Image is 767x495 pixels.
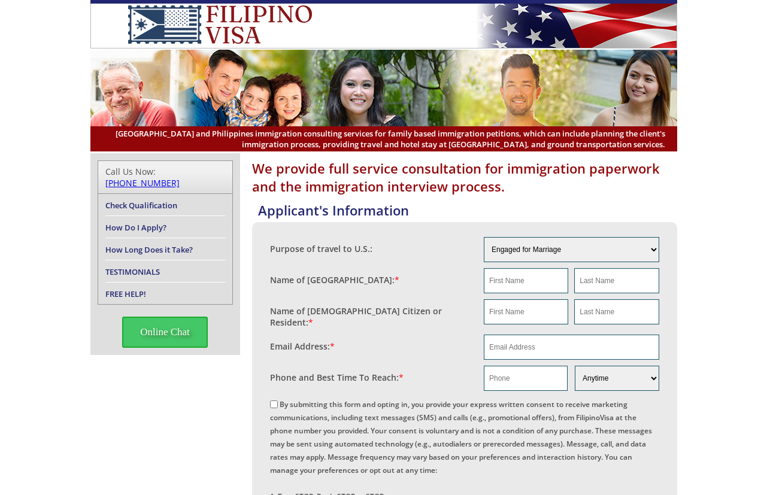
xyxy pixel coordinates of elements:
[270,243,372,254] label: Purpose of travel to U.S.:
[574,268,659,293] input: Last Name
[484,268,568,293] input: First Name
[105,244,193,255] a: How Long Does it Take?
[105,166,225,189] div: Call Us Now:
[574,299,659,324] input: Last Name
[270,274,399,286] label: Name of [GEOGRAPHIC_DATA]:
[484,366,568,391] input: Phone
[105,289,146,299] a: FREE HELP!
[484,335,659,360] input: Email Address
[122,317,208,348] span: Online Chat
[270,305,472,328] label: Name of [DEMOGRAPHIC_DATA] Citizen or Resident:
[252,159,677,195] h1: We provide full service consultation for immigration paperwork and the immigration interview proc...
[270,341,335,352] label: Email Address:
[484,299,568,324] input: First Name
[105,222,166,233] a: How Do I Apply?
[270,400,278,408] input: By submitting this form and opting in, you provide your express written consent to receive market...
[105,177,180,189] a: [PHONE_NUMBER]
[575,366,659,391] select: Phone and Best Reach Time are required.
[258,201,677,219] h4: Applicant's Information
[270,372,404,383] label: Phone and Best Time To Reach:
[102,128,665,150] span: [GEOGRAPHIC_DATA] and Philippines immigration consulting services for family based immigration pe...
[105,200,177,211] a: Check Qualification
[105,266,160,277] a: TESTIMONIALS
